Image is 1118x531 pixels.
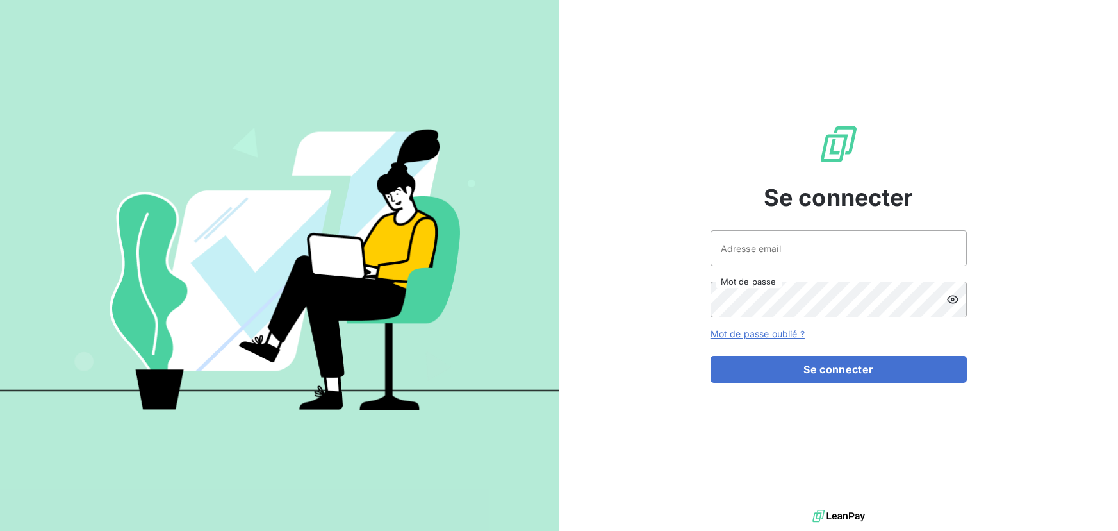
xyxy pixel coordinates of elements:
[812,507,865,526] img: logo
[711,328,805,339] a: Mot de passe oublié ?
[764,180,914,215] span: Se connecter
[818,124,859,165] img: Logo LeanPay
[711,356,967,383] button: Se connecter
[711,230,967,266] input: placeholder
